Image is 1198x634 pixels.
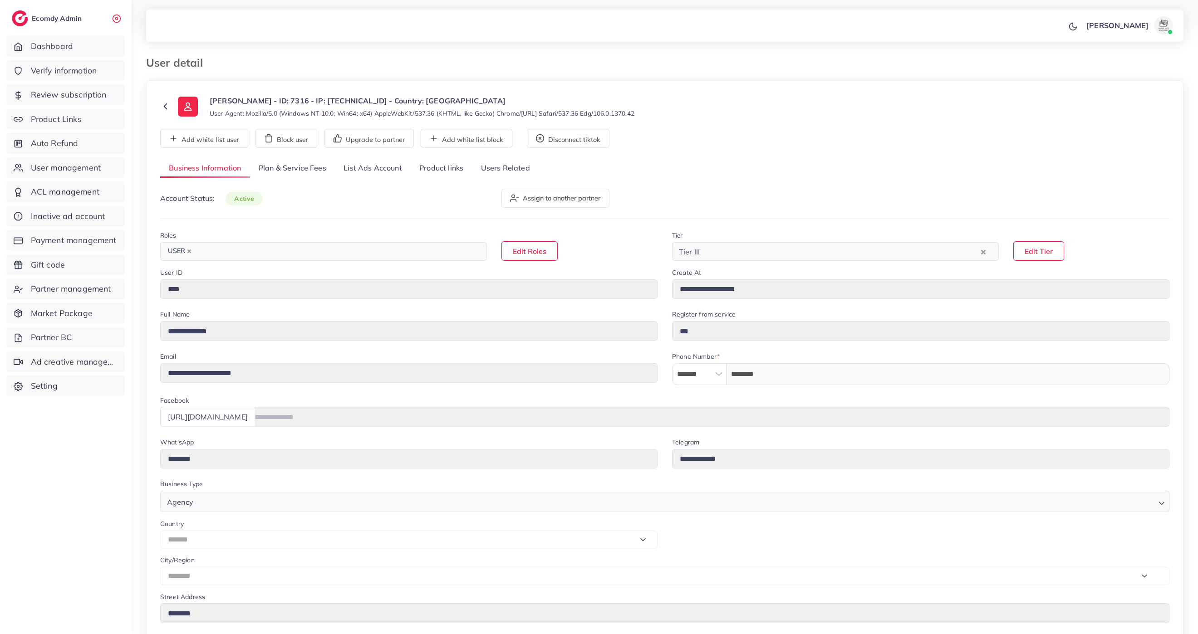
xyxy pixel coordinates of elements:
[1081,16,1176,34] a: [PERSON_NAME]avatar
[501,241,558,261] button: Edit Roles
[160,352,176,361] label: Email
[160,491,1169,512] div: Search for option
[210,109,634,118] small: User Agent: Mozilla/5.0 (Windows NT 10.0; Win64; x64) AppleWebKit/537.36 (KHTML, like Gecko) Chro...
[160,592,205,601] label: Street Address
[7,60,125,81] a: Verify information
[672,268,701,277] label: Create At
[7,206,125,227] a: Inactive ad account
[672,352,720,361] label: Phone Number
[31,162,101,174] span: User management
[7,254,125,275] a: Gift code
[196,493,1155,509] input: Search for option
[981,246,986,257] button: Clear Selected
[324,129,414,148] button: Upgrade to partner
[672,231,683,240] label: Tier
[7,230,125,251] a: Payment management
[501,189,609,208] button: Assign to another partner
[31,332,72,343] span: Partner BC
[160,268,182,277] label: User ID
[165,496,195,509] span: Agency
[160,396,189,405] label: Facebook
[1086,20,1149,31] p: [PERSON_NAME]
[196,244,475,258] input: Search for option
[160,193,263,204] p: Account Status:
[1013,241,1064,261] button: Edit Tier
[250,159,335,178] a: Plan & Service Fees
[178,97,198,117] img: ic-user-info.36bf1079.svg
[160,159,250,178] a: Business Information
[31,307,93,319] span: Market Package
[672,242,999,261] div: Search for option
[31,40,73,52] span: Dashboard
[31,186,99,198] span: ACL management
[7,109,125,130] a: Product Links
[1154,16,1173,34] img: avatar
[160,407,255,426] div: [URL][DOMAIN_NAME]
[672,310,736,319] label: Register from service
[210,95,634,106] p: [PERSON_NAME] - ID: 7316 - IP: [TECHNICAL_ID] - Country: [GEOGRAPHIC_DATA]
[31,356,118,368] span: Ad creative management
[164,245,196,258] span: USER
[160,129,248,148] button: Add white list user
[7,181,125,202] a: ACL management
[335,159,411,178] a: List Ads Account
[31,234,117,246] span: Payment management
[421,129,512,148] button: Add white list block
[146,56,210,69] h3: User detail
[160,242,487,261] div: Search for option
[472,159,538,178] a: Users Related
[12,10,84,26] a: logoEcomdy Admin
[160,231,176,240] label: Roles
[7,84,125,105] a: Review subscription
[12,10,28,26] img: logo
[7,327,125,348] a: Partner BC
[31,380,58,392] span: Setting
[7,376,125,396] a: Setting
[31,89,107,101] span: Review subscription
[226,192,263,205] span: active
[187,249,191,254] button: Deselect USER
[160,310,190,319] label: Full Name
[255,129,317,148] button: Block user
[677,245,702,258] span: Tier III
[31,113,82,125] span: Product Links
[160,438,194,447] label: What'sApp
[31,259,65,271] span: Gift code
[160,556,195,565] label: City/Region
[7,278,125,299] a: Partner management
[160,479,203,488] label: Business Type
[31,137,79,149] span: Auto Refund
[7,351,125,372] a: Ad creative management
[160,519,184,528] label: Country
[527,129,609,148] button: Disconnect tiktok
[7,133,125,154] a: Auto Refund
[7,36,125,57] a: Dashboard
[32,14,84,23] h2: Ecomdy Admin
[7,303,125,324] a: Market Package
[31,283,111,295] span: Partner management
[702,244,979,258] input: Search for option
[31,65,97,77] span: Verify information
[411,159,472,178] a: Product links
[31,210,105,222] span: Inactive ad account
[672,438,699,447] label: Telegram
[7,157,125,178] a: User management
